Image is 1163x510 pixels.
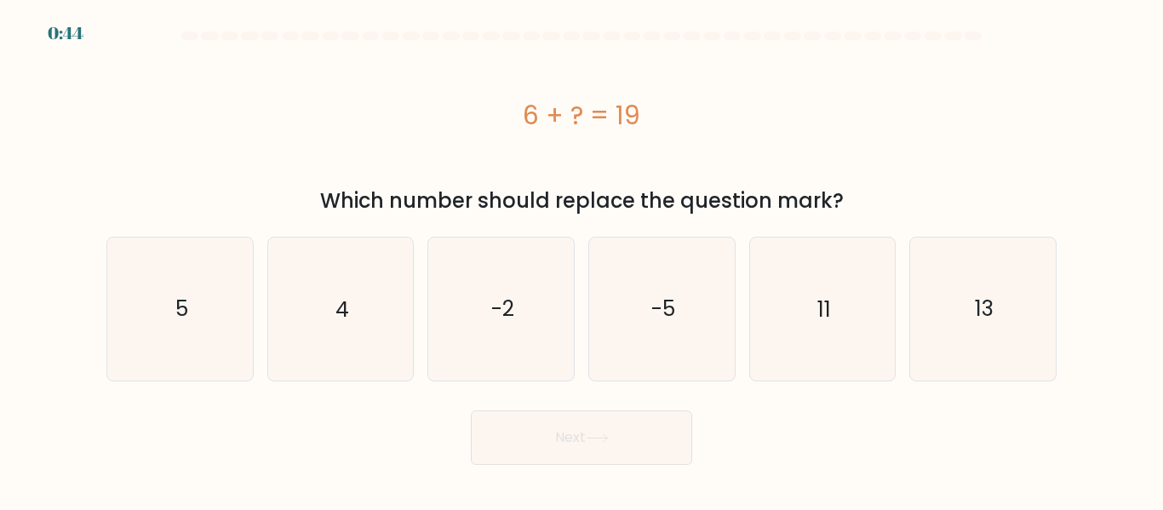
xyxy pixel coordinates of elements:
[48,20,83,46] div: 0:44
[175,294,187,324] text: 5
[651,294,675,324] text: -5
[491,294,514,324] text: -2
[817,294,831,324] text: 11
[975,294,994,324] text: 13
[117,186,1046,216] div: Which number should replace the question mark?
[471,410,692,465] button: Next
[335,294,349,324] text: 4
[106,96,1057,135] div: 6 + ? = 19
